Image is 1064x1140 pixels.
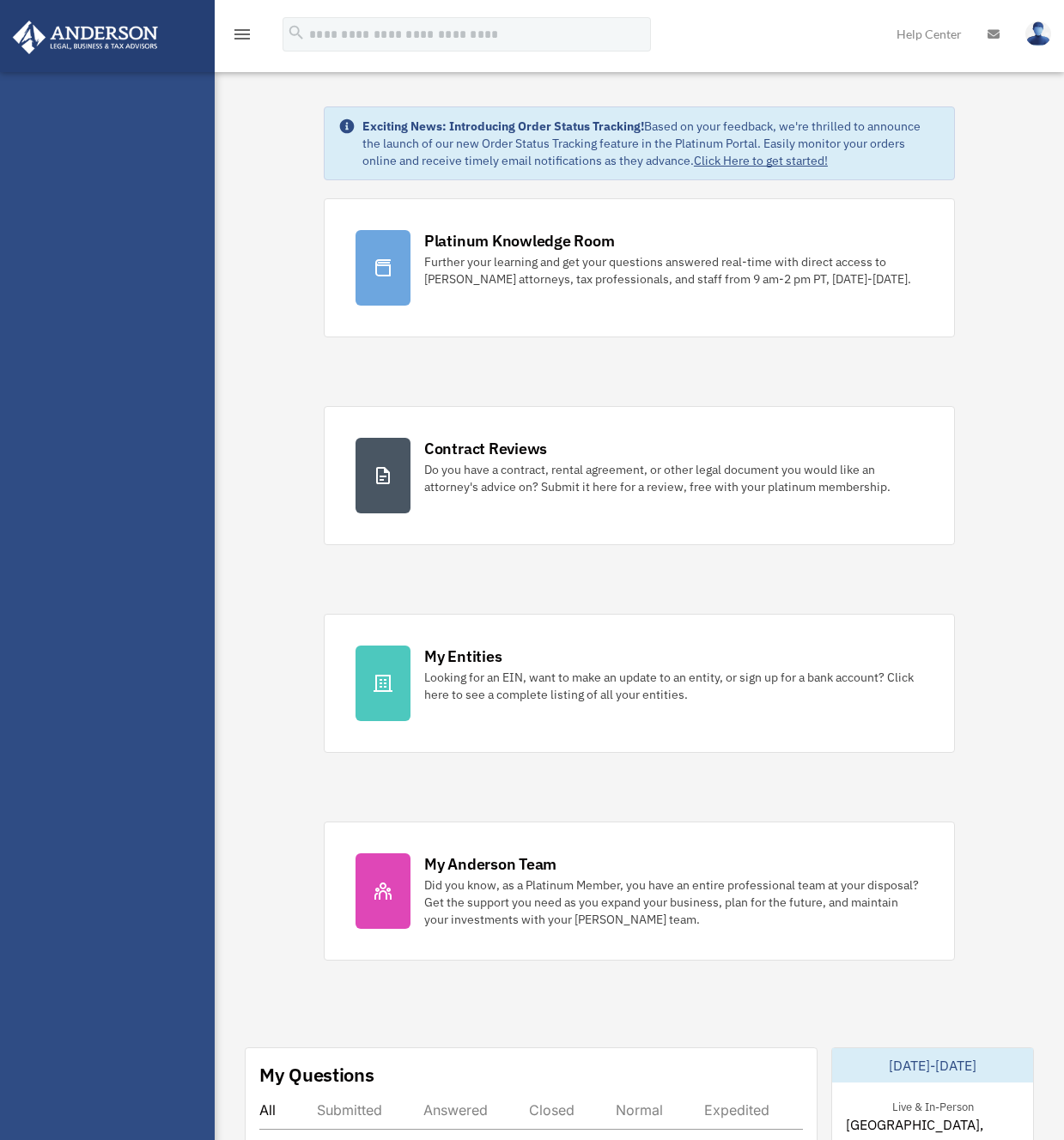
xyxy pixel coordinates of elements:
[424,461,923,495] div: Do you have a contract, rental agreement, or other legal document you would like an attorney's ad...
[8,21,163,54] img: Anderson Advisors Platinum Portal
[424,669,923,703] div: Looking for an EIN, want to make an update to an entity, or sign up for a bank account? Click her...
[424,230,615,252] div: Platinum Knowledge Room
[232,24,252,45] i: menu
[317,1101,382,1119] div: Submitted
[423,1101,488,1119] div: Answered
[424,876,923,928] div: Did you know, as a Platinum Member, you have an entire professional team at your disposal? Get th...
[324,822,955,961] a: My Anderson Team Did you know, as a Platinum Member, you have an entire professional team at your...
[232,30,252,45] a: menu
[362,118,940,169] div: Based on your feedback, we're thrilled to announce the launch of our new Order Status Tracking fe...
[324,198,955,337] a: Platinum Knowledge Room Further your learning and get your questions answered real-time with dire...
[324,406,955,545] a: Contract Reviews Do you have a contract, rental agreement, or other legal document you would like...
[424,253,923,288] div: Further your learning and get your questions answered real-time with direct access to [PERSON_NAM...
[287,23,306,42] i: search
[259,1062,374,1088] div: My Questions
[362,118,644,134] strong: Exciting News: Introducing Order Status Tracking!
[324,614,955,753] a: My Entities Looking for an EIN, want to make an update to an entity, or sign up for a bank accoun...
[424,438,547,459] div: Contract Reviews
[529,1101,575,1119] div: Closed
[694,153,828,168] a: Click Here to get started!
[424,853,556,875] div: My Anderson Team
[424,646,502,667] div: My Entities
[832,1048,1033,1082] div: [DATE]-[DATE]
[879,1096,988,1114] div: Live & In-Person
[259,1101,276,1119] div: All
[616,1101,663,1119] div: Normal
[1025,21,1051,46] img: User Pic
[704,1101,769,1119] div: Expedited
